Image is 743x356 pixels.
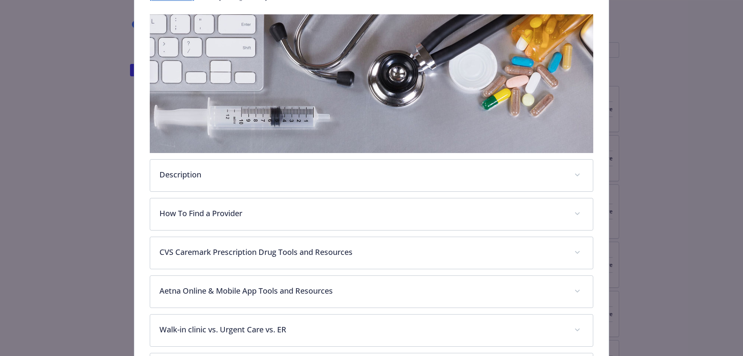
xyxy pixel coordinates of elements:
p: How To Find a Provider [159,208,565,219]
div: Walk-in clinic vs. Urgent Care vs. ER [150,315,593,346]
div: How To Find a Provider [150,198,593,230]
p: Aetna Online & Mobile App Tools and Resources [159,285,565,297]
p: Description [159,169,565,181]
div: CVS Caremark Prescription Drug Tools and Resources [150,237,593,269]
img: banner [150,14,594,153]
p: CVS Caremark Prescription Drug Tools and Resources [159,246,565,258]
p: Walk-in clinic vs. Urgent Care vs. ER [159,324,565,335]
div: Aetna Online & Mobile App Tools and Resources [150,276,593,308]
div: Description [150,160,593,191]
